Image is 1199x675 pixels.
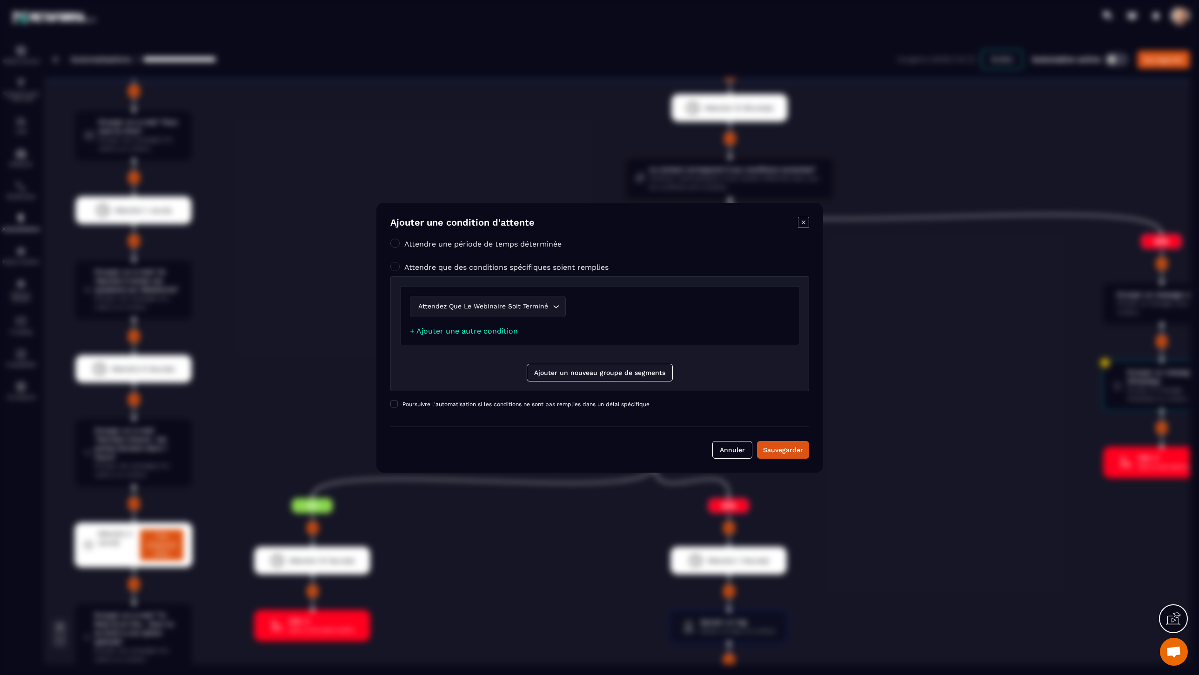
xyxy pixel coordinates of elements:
[410,296,566,317] div: Search for option
[416,301,550,312] span: Attendez que le webinaire soit terminé
[712,441,752,459] button: Annuler
[757,441,809,459] button: Sauvegarder
[390,217,535,230] h4: Ajouter une condition d'attente
[410,327,518,335] a: + Ajouter une autre condition
[404,262,609,271] label: Attendre que des conditions spécifiques soient remplies
[527,364,673,381] button: Ajouter un nouveau groupe de segments
[402,401,650,408] span: Poursuivre l'automatisation si les conditions ne sont pas remplies dans un délai spécifique
[1160,638,1188,666] a: Open chat
[763,445,803,454] div: Sauvegarder
[404,239,562,248] label: Attendre une période de temps déterminée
